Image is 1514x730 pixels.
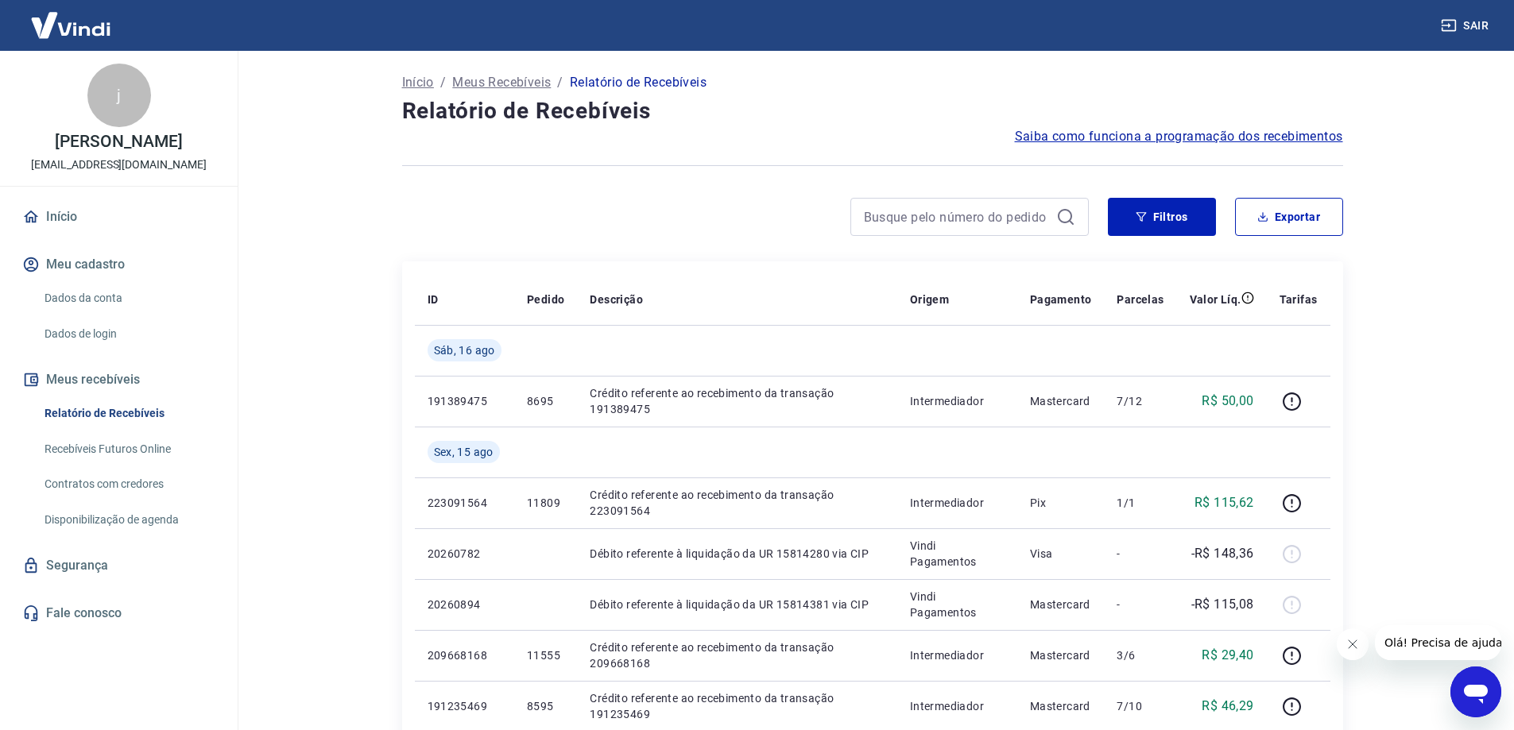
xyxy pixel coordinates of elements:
[428,647,501,663] p: 209668168
[428,698,501,714] p: 191235469
[910,698,1005,714] p: Intermediador
[428,393,501,409] p: 191389475
[1117,647,1164,663] p: 3/6
[1117,393,1164,409] p: 7/12
[557,73,563,92] p: /
[527,495,564,511] p: 11809
[19,596,219,631] a: Fale conosco
[1030,292,1092,307] p: Pagamento
[55,133,182,150] p: [PERSON_NAME]
[1030,597,1092,612] p: Mastercard
[434,444,494,460] span: Sex, 15 ago
[1117,597,1164,612] p: -
[1375,625,1501,660] iframe: Mensagem da empresa
[1117,546,1164,562] p: -
[19,1,122,49] img: Vindi
[910,393,1005,409] p: Intermediador
[1117,495,1164,511] p: 1/1
[590,292,643,307] p: Descrição
[1030,495,1092,511] p: Pix
[1108,198,1216,236] button: Filtros
[1191,544,1254,563] p: -R$ 148,36
[38,468,219,500] a: Contratos com credores
[864,205,1050,229] input: Busque pelo número do pedido
[1117,698,1164,714] p: 7/10
[590,385,885,417] p: Crédito referente ao recebimento da transação 191389475
[1030,647,1092,663] p: Mastercard
[570,73,707,92] p: Relatório de Recebíveis
[1191,595,1254,614] p: -R$ 115,08
[1202,646,1253,665] p: R$ 29,40
[428,597,501,612] p: 20260894
[428,292,439,307] p: ID
[31,156,207,173] p: [EMAIL_ADDRESS][DOMAIN_NAME]
[10,11,134,24] span: Olá! Precisa de ajuda?
[402,73,434,92] a: Início
[1202,392,1253,411] p: R$ 50,00
[1450,666,1501,717] iframe: Botão para abrir a janela de mensagens
[1280,292,1318,307] p: Tarifas
[428,546,501,562] p: 20260782
[910,495,1005,511] p: Intermediador
[1235,198,1343,236] button: Exportar
[1030,546,1092,562] p: Visa
[1190,292,1241,307] p: Valor Líq.
[402,95,1343,127] h4: Relatório de Recebíveis
[87,64,151,127] div: j
[452,73,551,92] a: Meus Recebíveis
[1202,697,1253,716] p: R$ 46,29
[1015,127,1343,146] a: Saiba como funciona a programação dos recebimentos
[440,73,446,92] p: /
[1117,292,1164,307] p: Parcelas
[910,589,1005,620] p: Vindi Pagamentos
[910,292,949,307] p: Origem
[38,282,219,315] a: Dados da conta
[590,597,885,612] p: Débito referente à liquidação da UR 15814381 via CIP
[527,647,564,663] p: 11555
[527,292,564,307] p: Pedido
[434,342,495,358] span: Sáb, 16 ago
[1337,628,1369,660] iframe: Fechar mensagem
[527,698,564,714] p: 8595
[590,639,885,671] p: Crédito referente ao recebimento da transação 209668168
[38,504,219,536] a: Disponibilização de agenda
[19,548,219,583] a: Segurança
[590,487,885,519] p: Crédito referente ao recebimento da transação 223091564
[910,538,1005,570] p: Vindi Pagamentos
[38,433,219,465] a: Recebíveis Futuros Online
[19,362,219,397] button: Meus recebíveis
[590,690,885,722] p: Crédito referente ao recebimento da transação 191235469
[1030,698,1092,714] p: Mastercard
[1030,393,1092,409] p: Mastercard
[19,199,219,234] a: Início
[1195,493,1254,512] p: R$ 115,62
[590,546,885,562] p: Débito referente à liquidação da UR 15814280 via CIP
[527,393,564,409] p: 8695
[1438,11,1495,41] button: Sair
[19,247,219,282] button: Meu cadastro
[910,647,1005,663] p: Intermediador
[38,397,219,430] a: Relatório de Recebíveis
[428,495,501,511] p: 223091564
[38,318,219,350] a: Dados de login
